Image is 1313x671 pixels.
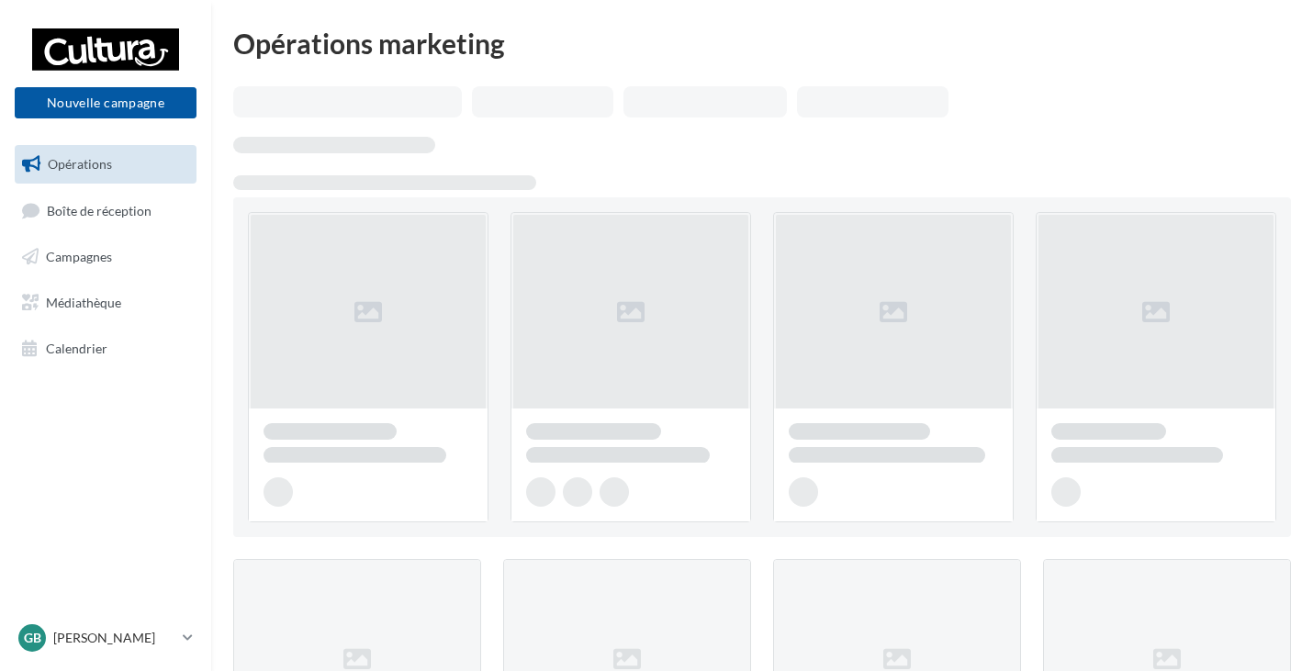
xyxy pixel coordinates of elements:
span: Calendrier [46,340,107,355]
span: Campagnes [46,249,112,264]
a: Calendrier [11,330,200,368]
a: Médiathèque [11,284,200,322]
a: Boîte de réception [11,191,200,230]
span: GB [24,629,41,647]
span: Boîte de réception [47,202,151,218]
p: [PERSON_NAME] [53,629,175,647]
span: Opérations [48,156,112,172]
div: Opérations marketing [233,29,1291,57]
a: Campagnes [11,238,200,276]
span: Médiathèque [46,295,121,310]
a: Opérations [11,145,200,184]
a: GB [PERSON_NAME] [15,621,196,655]
button: Nouvelle campagne [15,87,196,118]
